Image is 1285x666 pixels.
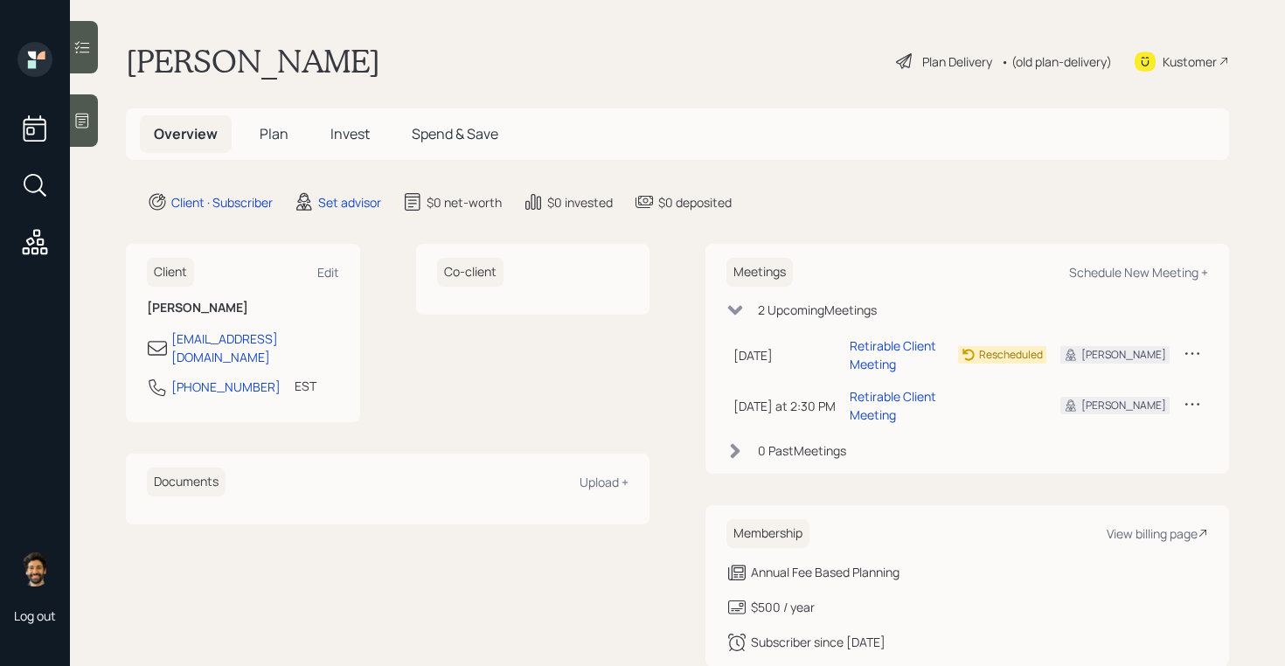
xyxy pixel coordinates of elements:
span: Invest [330,124,370,143]
div: Retirable Client Meeting [850,336,944,373]
div: [PERSON_NAME] [1081,347,1166,363]
div: $500 / year [751,598,815,616]
div: Retirable Client Meeting [850,387,944,424]
div: [DATE] at 2:30 PM [733,397,836,415]
span: Overview [154,124,218,143]
h6: Documents [147,468,226,496]
h6: [PERSON_NAME] [147,301,339,316]
div: 0 Past Meeting s [758,441,846,460]
div: $0 net-worth [427,193,502,212]
div: Subscriber since [DATE] [751,633,886,651]
span: Plan [260,124,288,143]
div: Annual Fee Based Planning [751,563,899,581]
div: Kustomer [1163,52,1217,71]
div: Log out [14,607,56,624]
div: Schedule New Meeting + [1069,264,1208,281]
div: Client · Subscriber [171,193,273,212]
div: [PERSON_NAME] [1081,398,1166,413]
div: [EMAIL_ADDRESS][DOMAIN_NAME] [171,330,339,366]
h1: [PERSON_NAME] [126,42,380,80]
div: EST [295,377,316,395]
div: Plan Delivery [922,52,992,71]
div: View billing page [1107,525,1208,542]
div: $0 deposited [658,193,732,212]
div: Upload + [580,474,629,490]
div: 2 Upcoming Meeting s [758,301,877,319]
img: eric-schwartz-headshot.png [17,552,52,586]
div: • (old plan-delivery) [1001,52,1112,71]
div: Edit [317,264,339,281]
div: Set advisor [318,193,381,212]
h6: Membership [726,519,809,548]
span: Spend & Save [412,124,498,143]
div: $0 invested [547,193,613,212]
h6: Meetings [726,258,793,287]
div: [DATE] [733,346,836,364]
h6: Co-client [437,258,504,287]
div: [PHONE_NUMBER] [171,378,281,396]
div: Rescheduled [979,347,1043,363]
h6: Client [147,258,194,287]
